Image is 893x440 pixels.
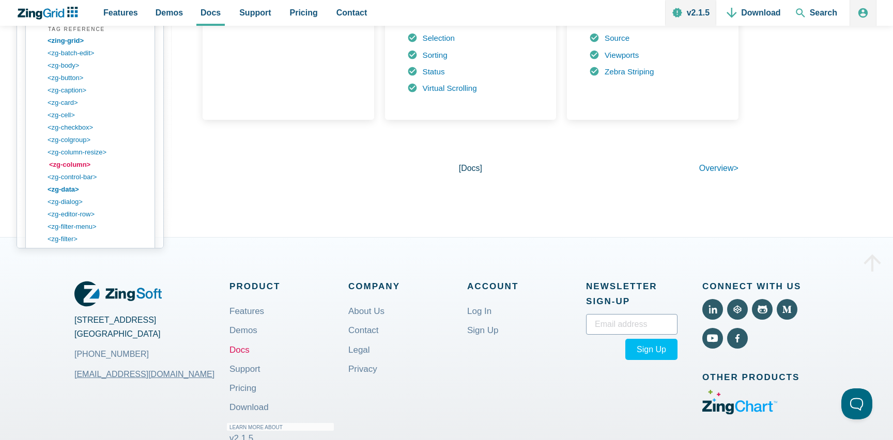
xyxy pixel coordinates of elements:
a: [PHONE_NUMBER] [74,347,149,361]
a: ZingChart Logo. Click to return to the homepage [17,7,83,20]
a: Legal [348,338,370,362]
a: Contact [348,318,379,342]
a: Status [423,67,445,76]
span: Product [229,279,348,294]
a: Download [229,395,269,419]
a: View Github (External) [752,299,773,320]
span: Tag Reference [46,25,146,34]
small: Learn More About [227,423,334,431]
a: <zg-editor-row> [48,208,146,221]
span: Pricing [290,6,318,20]
a: Log In [467,299,491,323]
a: <zg-filter-menu> [48,221,146,233]
a: View Medium (External) [777,299,797,320]
p: [ ] [381,161,560,175]
a: Pricing [229,376,256,400]
a: <zg-colgroup> [48,134,146,146]
a: <zg-batch-edit> [48,47,146,59]
span: Support [239,6,271,20]
a: <zg-control-bar> [48,171,146,183]
a: Support [229,357,260,381]
span: Connect With Us [702,279,819,294]
a: View Code Pen (External) [727,299,748,320]
a: <zg-cell> [48,109,146,121]
a: [EMAIL_ADDRESS][DOMAIN_NAME] [74,362,214,387]
a: <zg-body> [48,59,146,72]
span: Features [103,6,138,20]
a: Docs [229,338,250,362]
a: Source [605,34,629,42]
a: <zg-data> [48,183,146,196]
a: View YouTube (External) [702,328,723,349]
a: ZingGrid Logo [74,279,162,309]
a: View Facebook (External) [727,328,748,349]
span: Docs [461,164,480,172]
a: <zg-caption> [48,84,146,97]
span: Overview [699,164,734,172]
a: <zg-card> [48,97,146,109]
a: Features [229,299,264,323]
iframe: Toggle Customer Support [841,388,872,419]
a: Sign Up [467,318,498,342]
span: Account [467,279,586,294]
span: Newsletter Sign‑up [586,279,678,309]
a: <zg-dialog> [48,196,146,208]
a: Overview> [699,164,738,172]
a: About Us [348,299,384,323]
a: Zebra Striping [605,67,654,76]
input: Email address [586,314,678,335]
a: <zg-focus> [48,245,146,258]
span: Company [348,279,467,294]
a: <zg-column-resize> [48,146,146,159]
a: Virtual Scrolling [423,84,477,92]
a: <zg-checkbox> [48,121,146,134]
span: Demos [156,6,183,20]
a: <zg-button> [48,72,146,84]
a: <zg-column> [49,159,148,171]
a: <zing-grid> [48,35,146,47]
a: Selection [423,34,455,42]
a: Viewports [605,51,639,59]
a: Privacy [348,357,377,381]
a: Visit ZingChart (External) [702,407,777,416]
a: Demos [229,318,257,342]
span: Contact [336,6,367,20]
a: View LinkedIn (External) [702,299,723,320]
address: [STREET_ADDRESS] [GEOGRAPHIC_DATA] [74,313,229,362]
span: Other Products [702,370,819,385]
span: Docs [201,6,221,20]
a: <zg-filter> [48,233,146,245]
button: Sign Up [625,339,678,360]
a: Sorting [423,51,448,59]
